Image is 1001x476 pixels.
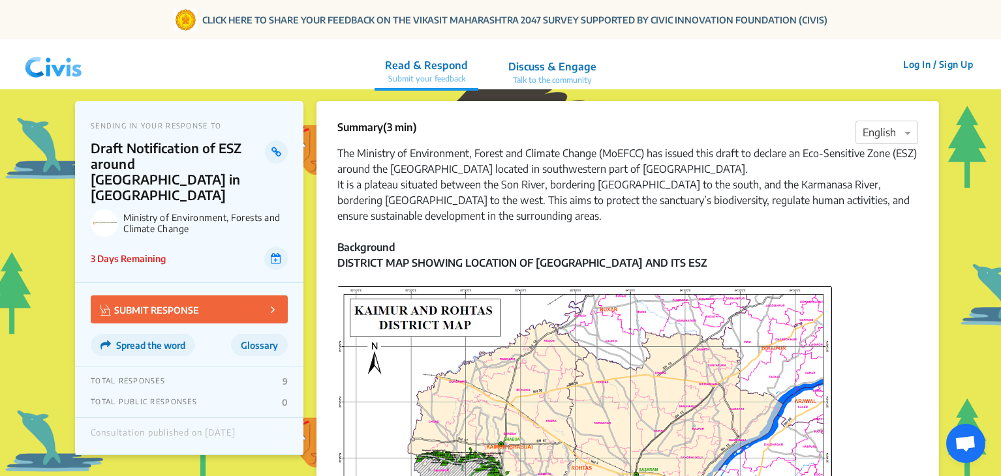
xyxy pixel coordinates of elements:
[91,140,265,203] p: Draft Notification of ESZ around [GEOGRAPHIC_DATA] in [GEOGRAPHIC_DATA]
[91,376,165,387] p: TOTAL RESPONSES
[91,334,195,356] button: Spread the word
[283,376,288,387] p: 9
[337,119,417,135] p: Summary
[202,13,827,27] a: CLICK HERE TO SHARE YOUR FEEDBACK ON THE VIKASIT MAHARASHTRA 2047 SURVEY SUPPORTED BY CIVIC INNOV...
[91,295,288,323] button: SUBMIT RESPONSE
[508,74,596,86] p: Talk to the community
[123,212,288,234] p: Ministry of Environment, Forests and Climate Change
[946,424,985,463] a: Open chat
[337,177,918,224] div: It is a plateau situated between the Son River, bordering [GEOGRAPHIC_DATA] to the south, and the...
[231,334,288,356] button: Glossary
[385,57,468,73] p: Read & Respond
[337,241,395,254] strong: Background
[116,340,185,351] span: Spread the word
[91,252,166,265] p: 3 Days Remaining
[91,121,288,130] p: SENDING IN YOUR RESPONSE TO
[337,256,707,269] strong: DISTRICT MAP SHOWING LOCATION OF [GEOGRAPHIC_DATA] AND ITS ESZ
[91,209,118,237] img: Ministry of Environment, Forests and Climate Change logo
[174,8,197,31] img: Gom Logo
[383,121,417,134] span: (3 min)
[100,302,199,317] p: SUBMIT RESPONSE
[91,397,197,408] p: TOTAL PUBLIC RESPONSES
[282,397,288,408] p: 0
[20,45,87,84] img: navlogo.png
[385,73,468,85] p: Submit your feedback
[91,428,236,445] div: Consultation published on [DATE]
[100,305,111,316] img: Vector.jpg
[895,54,981,74] button: Log In / Sign Up
[337,145,918,177] div: The Ministry of Environment, Forest and Climate Change (MoEFCC) has issued this draft to declare ...
[508,59,596,74] p: Discuss & Engage
[241,340,278,351] span: Glossary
